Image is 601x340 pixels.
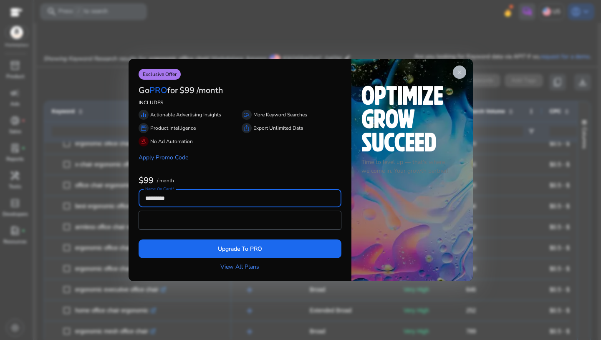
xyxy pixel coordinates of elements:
button: Upgrade To PRO [139,239,341,258]
p: / month [157,178,174,184]
span: equalizer [140,111,147,118]
span: close [456,69,463,76]
span: storefront [140,125,147,131]
mat-label: Name On Card [145,186,172,192]
p: Time to level up — that's where we come in. Your growth partner! [361,158,463,175]
p: INCLUDES [139,99,341,106]
p: More Keyword Searches [253,111,307,118]
p: No Ad Automation [150,138,193,145]
span: manage_search [243,111,250,118]
p: Product Intelligence [150,124,196,132]
span: ios_share [243,125,250,131]
p: Actionable Advertising Insights [150,111,221,118]
span: PRO [149,85,167,96]
b: $99 [139,175,154,186]
a: View All Plans [220,262,259,271]
p: Exclusive Offer [139,69,181,80]
h3: Go for [139,86,178,96]
iframe: Secure card payment input frame [143,212,337,229]
h3: $99 /month [179,86,223,96]
p: Export Unlimited Data [253,124,303,132]
span: Upgrade To PRO [218,244,262,253]
span: gavel [140,138,147,145]
a: Apply Promo Code [139,154,188,161]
